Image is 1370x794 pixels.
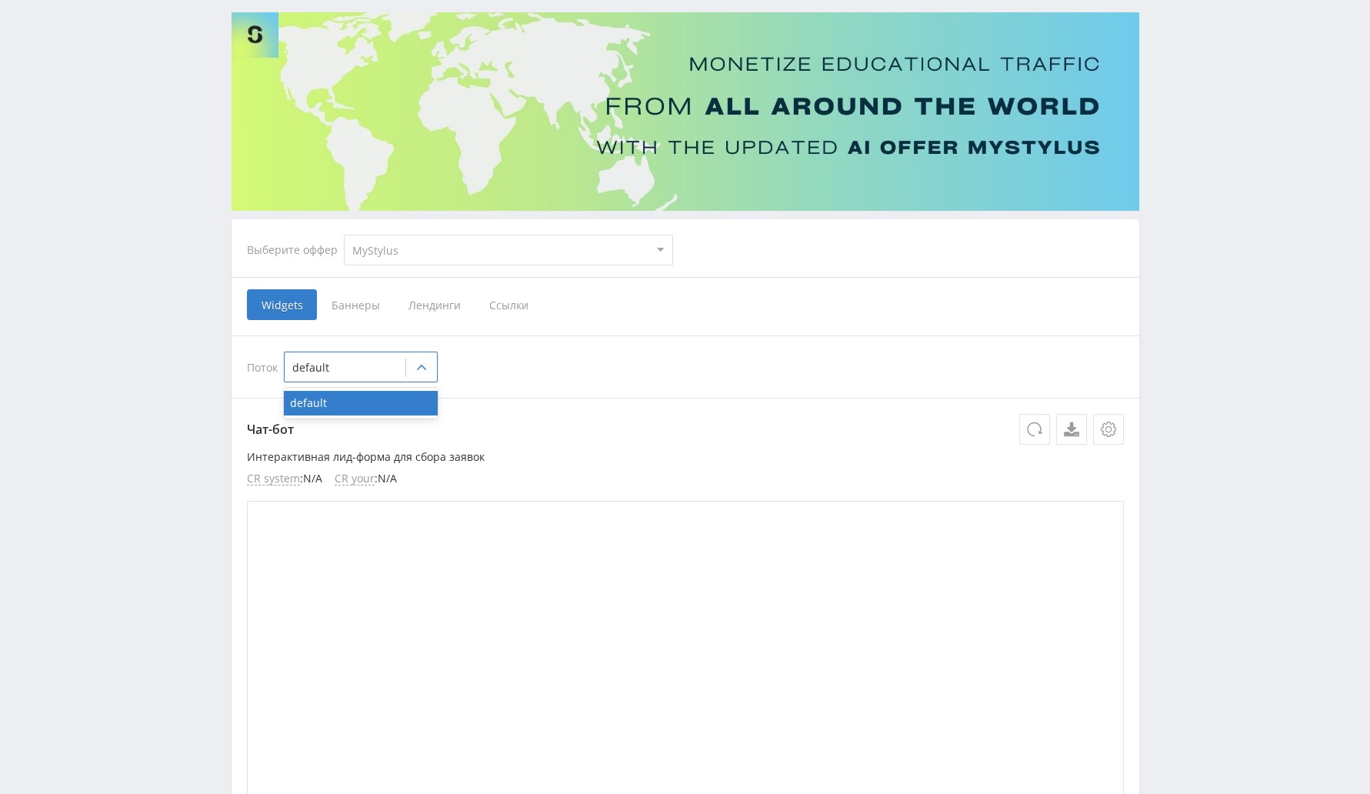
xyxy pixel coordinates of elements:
span: Баннеры [317,289,394,320]
span: Ссылки [475,289,543,320]
span: CR system [247,472,300,485]
div: Поток [247,352,1124,382]
div: default [284,391,438,415]
li: : N/A [247,472,322,485]
p: Чат-бот [247,414,1124,445]
p: Интерактивная лид-форма для сбора заявок [247,451,1124,463]
button: Обновить [1019,414,1050,445]
span: Лендинги [394,289,475,320]
div: Выберите оффер [247,244,344,256]
li: : N/A [335,472,397,485]
a: Скачать [1056,414,1087,445]
span: Widgets [247,289,317,320]
button: Настройки [1093,414,1124,445]
img: Banner [232,12,1139,211]
span: CR your [335,472,375,485]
